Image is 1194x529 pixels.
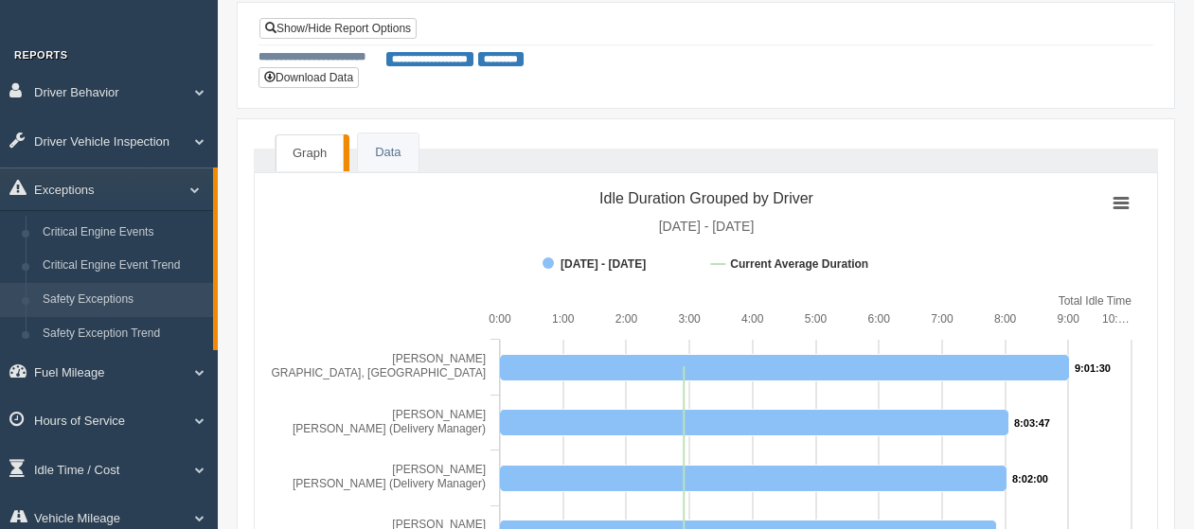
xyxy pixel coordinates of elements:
text: 8:00 [994,312,1017,326]
tspan: 8:03:47 [1014,417,1050,429]
tspan: [PERSON_NAME] [392,408,486,421]
a: Graph [276,134,344,172]
tspan: [PERSON_NAME] [392,463,486,476]
a: Show/Hide Report Options [259,18,417,39]
tspan: 9:01:30 [1075,362,1111,374]
tspan: [DATE] - [DATE] [561,257,646,271]
a: Safety Exception Trend [34,317,213,351]
tspan: 8:02:00 [1012,473,1048,485]
tspan: Idle Duration Grouped by Driver [599,190,814,206]
tspan: Current Average Duration [730,257,868,271]
tspan: [PERSON_NAME] (Delivery Manager) [293,477,486,490]
text: 1:00 [552,312,575,326]
tspan: [PERSON_NAME] (Delivery Manager) [293,422,486,435]
text: 7:00 [931,312,953,326]
text: 5:00 [805,312,828,326]
text: 0:00 [489,312,511,326]
text: 9:00 [1058,312,1080,326]
button: Download Data [258,67,359,88]
a: Safety Exceptions [34,283,213,317]
text: 3:00 [678,312,701,326]
tspan: Total Idle Time [1059,294,1132,308]
tspan: [GEOGRAPHIC_DATA], [GEOGRAPHIC_DATA] [243,366,487,379]
text: 6:00 [868,312,891,326]
a: Critical Engine Event Trend [34,249,213,283]
a: Data [358,133,418,172]
text: 4:00 [741,312,764,326]
text: 2:00 [615,312,638,326]
tspan: 10:… [1102,312,1130,326]
a: Critical Engine Events [34,216,213,250]
tspan: [DATE] - [DATE] [659,219,755,234]
tspan: [PERSON_NAME] [392,352,486,365]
